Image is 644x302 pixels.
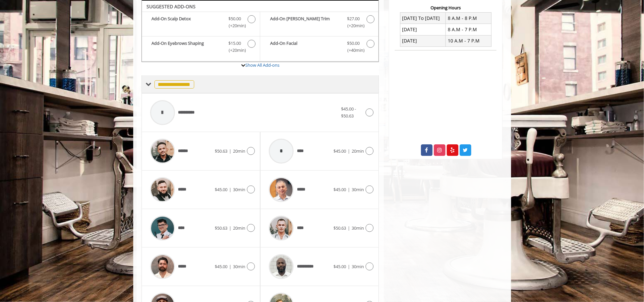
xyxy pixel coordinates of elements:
[352,148,364,154] span: 20min
[352,187,364,192] span: 30min
[215,148,227,154] span: $50.63
[263,40,375,55] label: Add-On Facial
[341,106,356,119] span: $45.00 - $50.63
[225,22,244,29] span: (+20min )
[343,47,363,54] span: (+40min )
[352,225,364,231] span: 30min
[152,40,222,54] b: Add-On Eyebrows Shaping
[142,0,379,62] div: The Made Man Haircut Add-onS
[446,35,492,46] td: 10 A.M - 7 P.M
[400,35,446,46] td: [DATE]
[343,22,363,29] span: (+20min )
[446,24,492,35] td: 8 A.M - 7 P.M
[333,225,346,231] span: $50.63
[228,40,241,47] span: $15.00
[348,225,350,231] span: |
[215,187,227,192] span: $45.00
[225,47,244,54] span: (+20min )
[333,264,346,269] span: $45.00
[446,13,492,24] td: 8 A.M - 8 P.M
[348,187,350,192] span: |
[233,264,245,269] span: 30min
[233,187,245,192] span: 30min
[347,40,360,47] span: $50.00
[229,148,231,154] span: |
[263,15,375,31] label: Add-On Beard Trim
[333,187,346,192] span: $45.00
[348,264,350,269] span: |
[229,187,231,192] span: |
[245,62,279,68] a: Show All Add-ons
[347,15,360,22] span: $27.00
[229,225,231,231] span: |
[215,264,227,269] span: $45.00
[152,15,222,29] b: Add-On Scalp Detox
[270,40,340,54] b: Add-On Facial
[229,264,231,269] span: |
[233,225,245,231] span: 20min
[400,24,446,35] td: [DATE]
[395,5,497,10] h3: Opening Hours
[400,13,446,24] td: [DATE] To [DATE]
[145,40,257,55] label: Add-On Eyebrows Shaping
[233,148,245,154] span: 20min
[352,264,364,269] span: 30min
[348,148,350,154] span: |
[270,15,340,29] b: Add-On [PERSON_NAME] Trim
[333,148,346,154] span: $45.00
[215,225,227,231] span: $50.63
[228,15,241,22] span: $50.00
[147,3,196,10] b: SUGGESTED ADD-ONS
[145,15,257,31] label: Add-On Scalp Detox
